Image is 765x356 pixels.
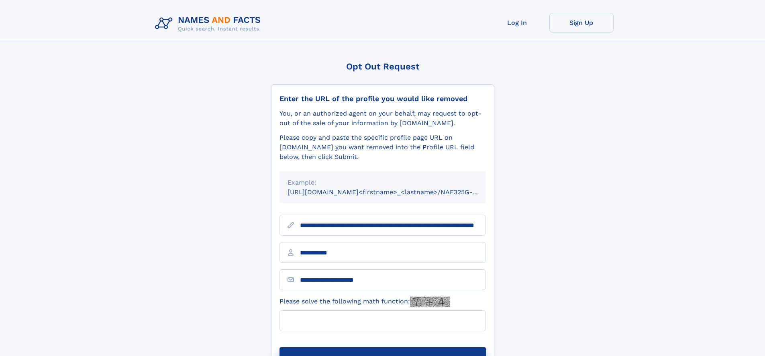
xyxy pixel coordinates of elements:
div: You, or an authorized agent on your behalf, may request to opt-out of the sale of your informatio... [279,109,486,128]
label: Please solve the following math function: [279,297,450,307]
a: Log In [485,13,549,33]
img: Logo Names and Facts [152,13,267,35]
a: Sign Up [549,13,614,33]
small: [URL][DOMAIN_NAME]<firstname>_<lastname>/NAF325G-xxxxxxxx [288,188,501,196]
div: Please copy and paste the specific profile page URL on [DOMAIN_NAME] you want removed into the Pr... [279,133,486,162]
div: Enter the URL of the profile you would like removed [279,94,486,103]
div: Example: [288,178,478,187]
div: Opt Out Request [271,61,494,71]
